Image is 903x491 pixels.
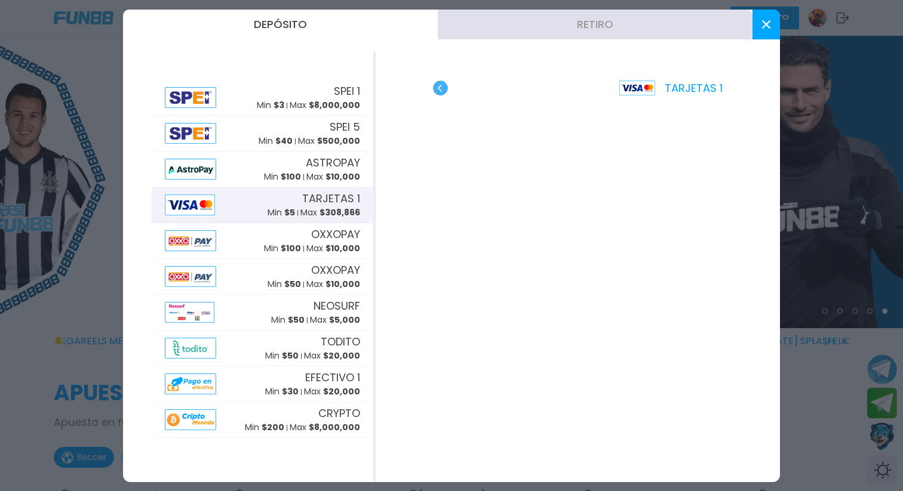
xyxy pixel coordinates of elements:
[321,333,360,350] span: TODITO
[284,278,301,290] span: $ 50
[265,385,299,398] p: Min
[123,10,438,39] button: Depósito
[152,116,373,152] button: AlipaySPEI 5Min $40Max $500,000
[323,385,360,397] span: $ 20,000
[306,278,360,291] p: Max
[165,338,216,359] img: Alipay
[268,278,301,291] p: Min
[281,171,301,183] span: $ 100
[271,314,305,326] p: Min
[323,350,360,362] span: $ 20,000
[302,190,360,206] span: TARJETAS 1
[282,385,299,397] span: $ 30
[320,206,360,218] span: $ 308,866
[306,242,360,255] p: Max
[152,331,373,366] button: AlipayTODITOMin $50Max $20,000
[310,314,360,326] p: Max
[165,230,216,251] img: Alipay
[438,10,752,39] button: Retiro
[317,135,360,147] span: $ 500,000
[298,135,360,147] p: Max
[245,421,284,434] p: Min
[262,421,284,433] span: $ 200
[311,262,360,278] span: OXXOPAY
[282,350,299,362] span: $ 50
[165,87,216,108] img: Alipay
[306,171,360,183] p: Max
[619,81,655,95] img: Platform Logo
[165,373,216,394] img: Alipay
[619,80,723,96] p: TARJETAS 1
[165,123,216,144] img: Alipay
[152,366,373,402] button: AlipayEFECTIVO 1Min $30Max $20,000
[165,409,216,430] img: Alipay
[330,119,360,135] span: SPEI 5
[329,314,360,326] span: $ 5,000
[165,159,216,180] img: Alipay
[318,405,360,421] span: CRYPTO
[152,152,373,187] button: AlipayASTROPAYMin $100Max $10,000
[165,302,214,323] img: Alipay
[152,223,373,259] button: AlipayOXXOPAYMin $100Max $10,000
[288,314,305,326] span: $ 50
[152,187,373,223] button: AlipayTARJETAS 1Min $5Max $308,866
[165,266,216,287] img: Alipay
[309,421,360,433] span: $ 8,000,000
[290,421,360,434] p: Max
[306,155,360,171] span: ASTROPAY
[281,242,301,254] span: $ 100
[334,83,360,99] span: SPEI 1
[325,171,360,183] span: $ 10,000
[309,99,360,111] span: $ 8,000,000
[275,135,293,147] span: $ 40
[257,99,284,112] p: Min
[284,206,295,218] span: $ 5
[265,350,299,362] p: Min
[311,226,360,242] span: OXXOPAY
[305,369,360,385] span: EFECTIVO 1
[165,194,215,215] img: Alipay
[300,206,360,219] p: Max
[264,171,301,183] p: Min
[290,99,360,112] p: Max
[304,385,360,398] p: Max
[152,259,373,295] button: AlipayOXXOPAYMin $50Max $10,000
[325,278,360,290] span: $ 10,000
[274,99,284,111] span: $ 3
[325,242,360,254] span: $ 10,000
[304,350,360,362] p: Max
[264,242,301,255] p: Min
[259,135,293,147] p: Min
[152,295,373,331] button: AlipayNEOSURFMin $50Max $5,000
[152,402,373,438] button: AlipayCRYPTOMin $200Max $8,000,000
[152,80,373,116] button: AlipaySPEI 1Min $3Max $8,000,000
[268,206,295,219] p: Min
[314,298,360,314] span: NEOSURF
